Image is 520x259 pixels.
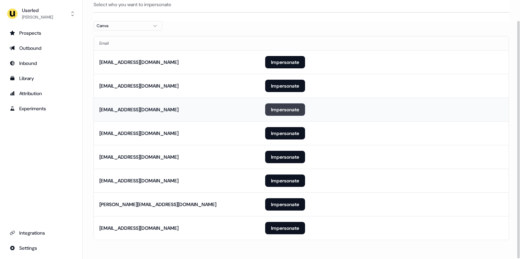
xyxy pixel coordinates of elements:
[6,73,77,84] a: Go to templates
[99,106,178,113] div: [EMAIL_ADDRESS][DOMAIN_NAME]
[6,103,77,114] a: Go to experiments
[265,174,305,187] button: Impersonate
[99,82,178,89] div: [EMAIL_ADDRESS][DOMAIN_NAME]
[6,243,77,254] a: Go to integrations
[10,75,73,82] div: Library
[265,80,305,92] button: Impersonate
[265,103,305,116] button: Impersonate
[99,177,178,184] div: [EMAIL_ADDRESS][DOMAIN_NAME]
[10,60,73,67] div: Inbound
[265,56,305,68] button: Impersonate
[10,90,73,97] div: Attribution
[6,58,77,69] a: Go to Inbound
[6,5,77,22] button: Userled[PERSON_NAME]
[99,130,178,137] div: [EMAIL_ADDRESS][DOMAIN_NAME]
[99,59,178,66] div: [EMAIL_ADDRESS][DOMAIN_NAME]
[6,88,77,99] a: Go to attribution
[265,222,305,234] button: Impersonate
[10,229,73,236] div: Integrations
[265,127,305,139] button: Impersonate
[94,36,260,50] th: Email
[22,7,53,14] div: Userled
[10,45,73,52] div: Outbound
[10,30,73,36] div: Prospects
[99,154,178,160] div: [EMAIL_ADDRESS][DOMAIN_NAME]
[6,227,77,238] a: Go to integrations
[265,198,305,211] button: Impersonate
[265,151,305,163] button: Impersonate
[10,245,73,251] div: Settings
[6,43,77,54] a: Go to outbound experience
[99,201,216,208] div: [PERSON_NAME][EMAIL_ADDRESS][DOMAIN_NAME]
[99,225,178,232] div: [EMAIL_ADDRESS][DOMAIN_NAME]
[94,1,509,8] p: Select who you want to impersonate
[97,22,148,29] div: Canva
[10,105,73,112] div: Experiments
[22,14,53,21] div: [PERSON_NAME]
[6,27,77,38] a: Go to prospects
[94,21,162,31] button: Canva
